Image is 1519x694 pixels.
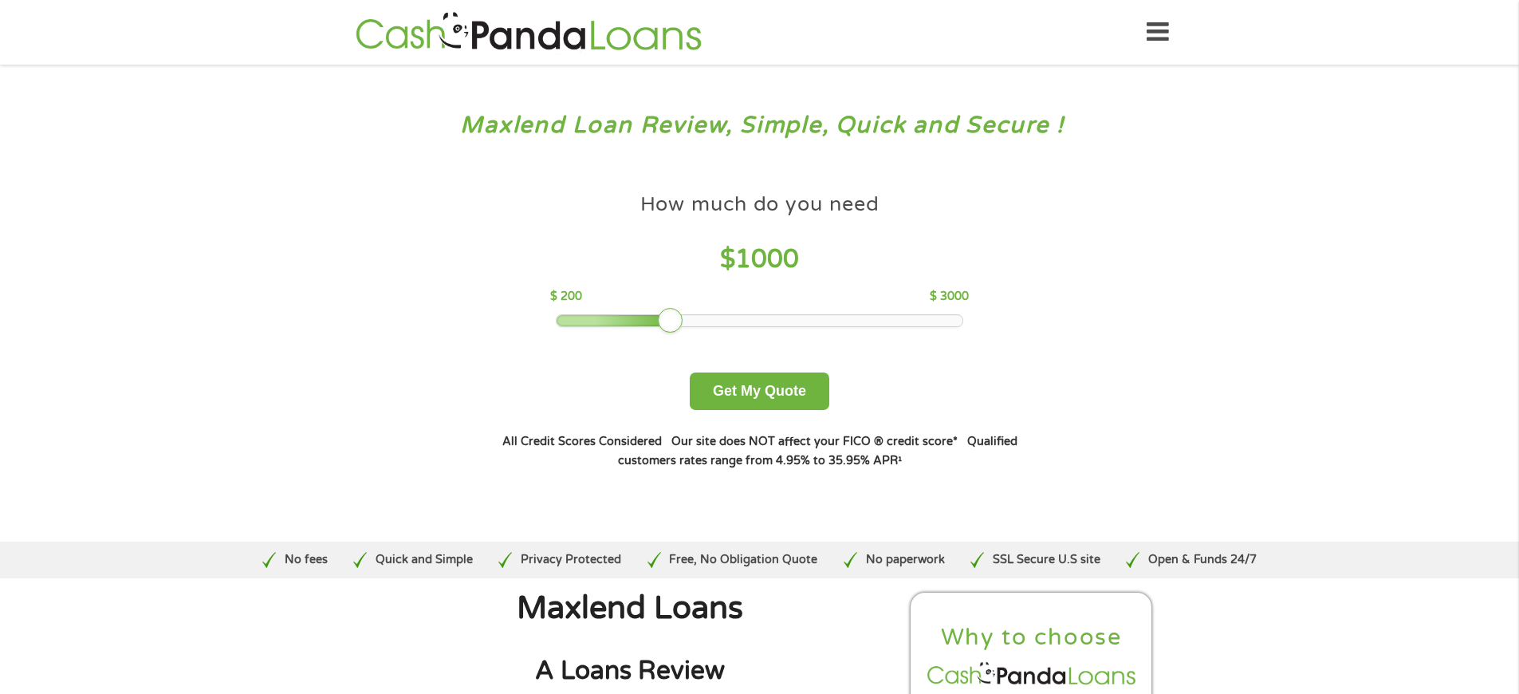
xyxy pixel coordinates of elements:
p: Open & Funds 24/7 [1148,551,1257,569]
h4: How much do you need [640,191,880,218]
p: No paperwork [866,551,945,569]
img: GetLoanNow Logo [351,10,706,55]
h4: $ [550,243,969,276]
p: Privacy Protected [521,551,621,569]
span: Maxlend Loans [517,590,743,627]
h2: A Loans Review [365,655,895,688]
strong: Qualified customers rates range from 4.95% to 35.95% APR¹ [618,435,1017,467]
strong: All Credit Scores Considered [502,435,662,448]
p: Free, No Obligation Quote [669,551,817,569]
p: Quick and Simple [376,551,473,569]
p: $ 3000 [930,288,969,306]
p: No fees [285,551,328,569]
span: 1000 [735,244,799,274]
p: SSL Secure U.S site [993,551,1100,569]
h2: Why to choose [924,623,1139,653]
button: Get My Quote [690,373,829,410]
h3: Maxlend Loan Review, Simple, Quick and Secure ! [46,111,1474,140]
p: $ 200 [550,288,582,306]
strong: Our site does NOT affect your FICO ® credit score* [671,435,958,448]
